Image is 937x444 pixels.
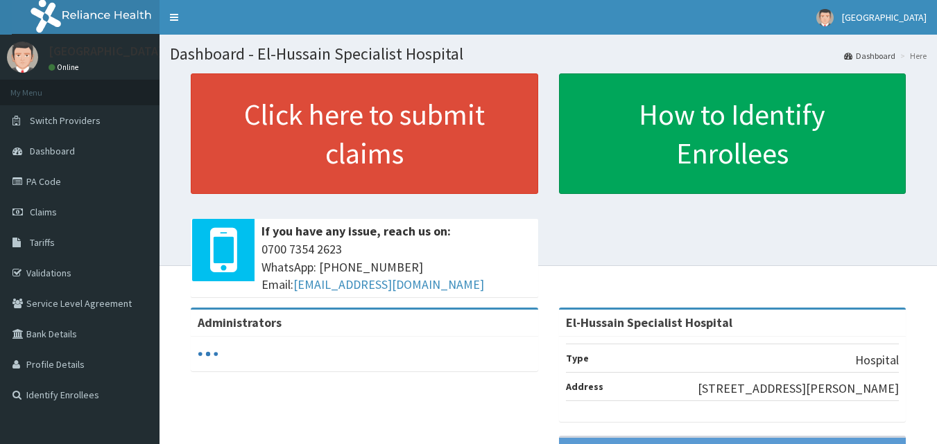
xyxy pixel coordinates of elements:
[30,236,55,249] span: Tariffs
[7,42,38,73] img: User Image
[170,45,927,63] h1: Dashboard - El-Hussain Specialist Hospital
[559,73,906,194] a: How to Identify Enrollees
[842,11,927,24] span: [GEOGRAPHIC_DATA]
[293,276,484,292] a: [EMAIL_ADDRESS][DOMAIN_NAME]
[30,114,101,127] span: Switch Providers
[566,314,732,330] strong: El-Hussain Specialist Hospital
[49,62,82,72] a: Online
[844,50,895,62] a: Dashboard
[261,223,451,239] b: If you have any issue, reach us on:
[816,9,834,26] img: User Image
[855,351,899,369] p: Hospital
[30,206,57,218] span: Claims
[198,314,282,330] b: Administrators
[30,145,75,157] span: Dashboard
[566,380,603,393] b: Address
[191,73,538,194] a: Click here to submit claims
[897,50,927,62] li: Here
[198,344,218,364] svg: audio-loading
[698,380,899,398] p: [STREET_ADDRESS][PERSON_NAME]
[566,352,589,364] b: Type
[49,45,163,57] p: [GEOGRAPHIC_DATA]
[261,240,531,294] span: 0700 7354 2623 WhatsApp: [PHONE_NUMBER] Email:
